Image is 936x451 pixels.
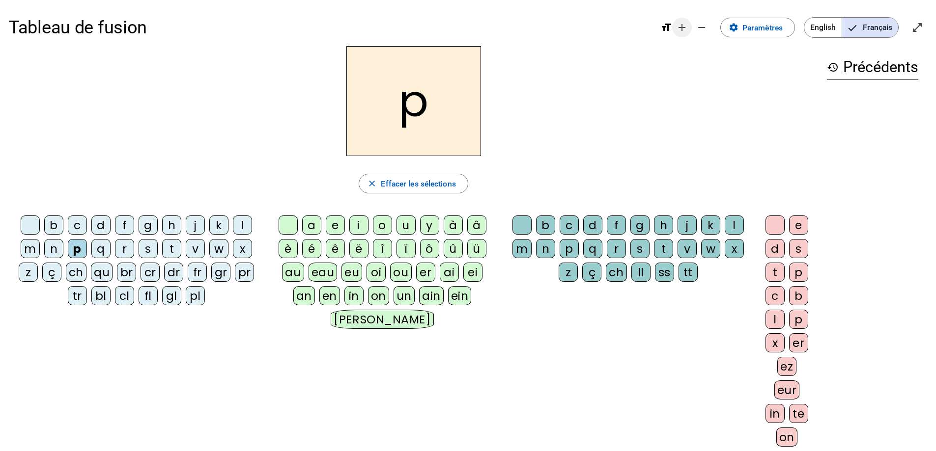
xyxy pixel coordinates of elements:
div: m [21,239,40,258]
div: in [766,404,785,423]
div: v [186,239,205,258]
div: f [607,215,626,235]
div: pr [235,263,254,282]
div: ë [349,239,369,258]
div: h [654,215,673,235]
mat-icon: format_size [660,22,672,33]
span: Paramètres [742,21,783,34]
div: eu [341,263,362,282]
div: ai [440,263,459,282]
div: û [444,239,463,258]
div: tr [68,286,87,305]
div: ê [326,239,345,258]
div: au [282,263,304,282]
div: a [302,215,321,235]
button: Diminuer la taille de la police [692,18,711,37]
button: Paramètres [720,18,795,37]
h2: p [346,46,481,156]
div: gl [162,286,181,305]
span: English [804,18,842,37]
div: z [19,263,38,282]
div: k [209,215,228,235]
div: s [139,239,158,258]
div: f [115,215,134,235]
div: p [68,239,87,258]
div: p [789,310,808,329]
div: e [789,215,808,235]
div: ou [390,263,411,282]
div: on [776,427,797,447]
div: c [560,215,579,235]
div: p [560,239,579,258]
span: Effacer les sélections [381,177,455,190]
div: br [117,263,136,282]
div: dr [164,263,183,282]
div: an [293,286,315,305]
div: t [766,263,785,282]
div: m [512,239,532,258]
div: r [115,239,134,258]
div: j [186,215,205,235]
mat-icon: remove [696,22,708,33]
div: ei [463,263,482,282]
div: i [349,215,369,235]
div: er [789,333,808,352]
div: en [319,286,340,305]
span: Français [842,18,898,37]
div: ez [777,357,796,376]
div: q [91,239,111,258]
div: un [394,286,415,305]
mat-icon: close [367,179,377,188]
div: w [701,239,720,258]
mat-icon: history [827,61,839,73]
div: te [789,404,808,423]
div: n [44,239,63,258]
mat-icon: open_in_full [911,22,923,33]
button: Augmenter la taille de la police [672,18,692,37]
div: à [444,215,463,235]
div: bl [91,286,111,305]
div: b [789,286,808,305]
div: u [397,215,416,235]
mat-button-toggle-group: Language selection [804,17,899,38]
div: z [559,263,578,282]
div: y [420,215,439,235]
div: ô [420,239,439,258]
div: er [416,263,435,282]
div: s [630,239,650,258]
mat-icon: add [676,22,688,33]
div: e [326,215,345,235]
div: é [302,239,321,258]
div: oi [367,263,386,282]
div: â [467,215,486,235]
div: x [766,333,785,352]
div: t [162,239,181,258]
button: Effacer les sélections [359,174,468,193]
div: h [162,215,181,235]
div: eur [774,380,800,399]
div: x [725,239,744,258]
div: x [233,239,252,258]
div: n [536,239,555,258]
div: t [654,239,673,258]
div: o [373,215,392,235]
h3: Précédents [827,55,918,80]
div: cr [141,263,160,282]
div: [PERSON_NAME] [331,310,433,329]
div: pl [186,286,205,305]
div: w [209,239,228,258]
div: ç [42,263,61,282]
div: ain [419,286,444,305]
div: c [766,286,785,305]
div: l [725,215,744,235]
mat-icon: settings [729,23,738,32]
div: ein [448,286,472,305]
div: l [766,310,785,329]
div: on [368,286,389,305]
div: î [373,239,392,258]
div: è [279,239,298,258]
div: g [139,215,158,235]
div: b [44,215,63,235]
div: gr [211,263,230,282]
div: c [68,215,87,235]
